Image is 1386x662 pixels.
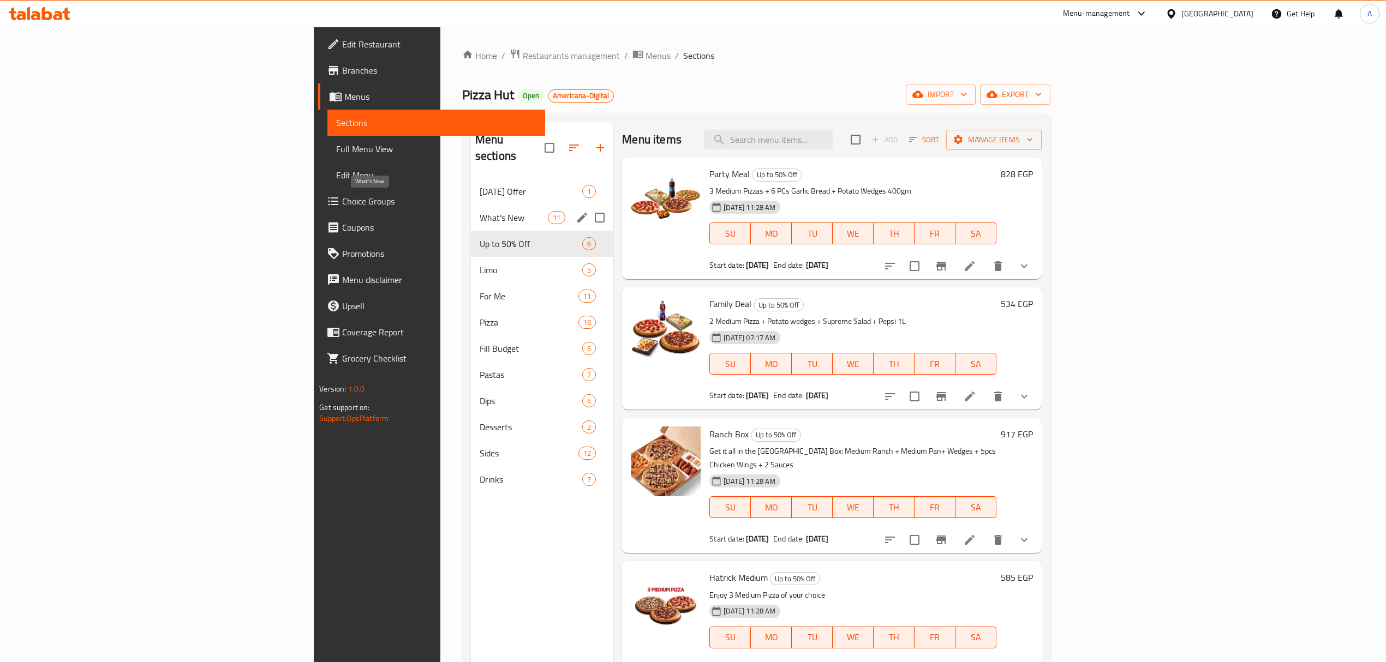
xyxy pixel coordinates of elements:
span: Upsell [342,299,536,312]
span: TU [796,226,828,242]
a: Sections [327,110,545,136]
span: Start date: [709,388,744,402]
span: Start date: [709,532,744,546]
button: Manage items [946,130,1042,150]
button: MO [751,627,792,648]
p: 3 Medium Pizzas + 6 PCs Garlic Bread + Potato Wedges 400gm [709,184,996,198]
a: Menu disclaimer [318,267,545,293]
div: Up to 50% Off [754,298,804,311]
span: End date: [773,258,804,272]
span: Version: [319,382,346,396]
span: [DATE] Offer [480,185,582,198]
span: Sections [683,49,714,62]
h2: Menu items [622,131,682,148]
span: WE [837,499,869,515]
a: Menus [318,83,545,110]
button: FR [915,222,955,244]
span: Coverage Report [342,326,536,339]
button: Branch-specific-item [928,253,954,279]
div: items [578,316,596,329]
span: 4 [583,396,595,406]
span: Up to 50% Off [752,168,802,181]
button: import [906,85,976,105]
span: Sections [336,116,536,129]
span: Limo [480,263,582,276]
div: Pastas2 [471,362,613,388]
input: search [704,130,833,149]
button: SA [955,353,996,375]
span: Get support on: [319,400,369,414]
span: Fill Budget [480,342,582,355]
div: items [582,420,596,434]
button: show more [1011,253,1037,279]
button: SU [709,222,751,244]
button: show more [1011,527,1037,553]
span: WE [837,356,869,372]
a: Edit menu item [963,260,976,273]
span: Choice Groups [342,195,536,208]
img: Party Meal [631,166,701,236]
h6: 534 EGP [1001,296,1033,311]
svg: Show Choices [1018,533,1031,546]
button: TH [874,627,915,648]
a: Restaurants management [510,49,620,63]
span: 11 [548,213,565,223]
button: WE [833,222,874,244]
button: TH [874,353,915,375]
li: / [624,49,628,62]
span: [DATE] 11:28 AM [719,476,780,486]
button: TU [792,627,833,648]
div: Pizza16 [471,309,613,335]
span: 7 [583,474,595,485]
button: SA [955,496,996,518]
span: 6 [583,239,595,249]
span: Up to 50% Off [480,237,582,250]
span: Edit Restaurant [342,38,536,51]
span: Drinks [480,473,582,486]
span: Add item [867,131,902,148]
span: import [915,88,967,101]
span: [DATE] 11:28 AM [719,606,780,616]
span: Menu disclaimer [342,273,536,286]
button: FR [915,496,955,518]
span: Desserts [480,420,582,434]
b: [DATE] [746,388,769,402]
span: 1 [583,186,595,197]
div: [DATE] Offer1 [471,178,613,204]
span: 1.0.0 [348,382,365,396]
span: [DATE] 11:28 AM [719,202,780,213]
b: [DATE] [746,258,769,272]
div: items [582,342,596,355]
a: Coverage Report [318,319,545,345]
svg: Show Choices [1018,390,1031,403]
span: MO [755,629,787,645]
p: Enjoy 3 Medium Pizza of your choice [709,588,996,602]
button: TU [792,222,833,244]
svg: Show Choices [1018,260,1031,273]
span: Coupons [342,221,536,234]
a: Choice Groups [318,188,545,214]
button: TU [792,496,833,518]
a: Full Menu View [327,136,545,162]
div: For Me11 [471,283,613,309]
h6: 828 EGP [1001,166,1033,182]
span: Restaurants management [523,49,620,62]
span: Full Menu View [336,142,536,155]
span: Grocery Checklist [342,352,536,365]
span: Hatrick Medium [709,569,768,586]
h6: 917 EGP [1001,426,1033,442]
span: MO [755,226,787,242]
p: Get it all in the [GEOGRAPHIC_DATA] Box: Medium Ranch + Medium Pan+ Wedges + 5pcs Chicken Wings +... [709,444,996,472]
div: items [582,368,596,381]
span: Menus [344,90,536,103]
span: TH [878,499,910,515]
span: MO [755,499,787,515]
span: 5 [583,265,595,275]
span: End date: [773,532,804,546]
span: End date: [773,388,804,402]
img: Hatrick Medium [631,570,701,640]
button: SU [709,496,751,518]
div: What's New11edit [471,204,613,231]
